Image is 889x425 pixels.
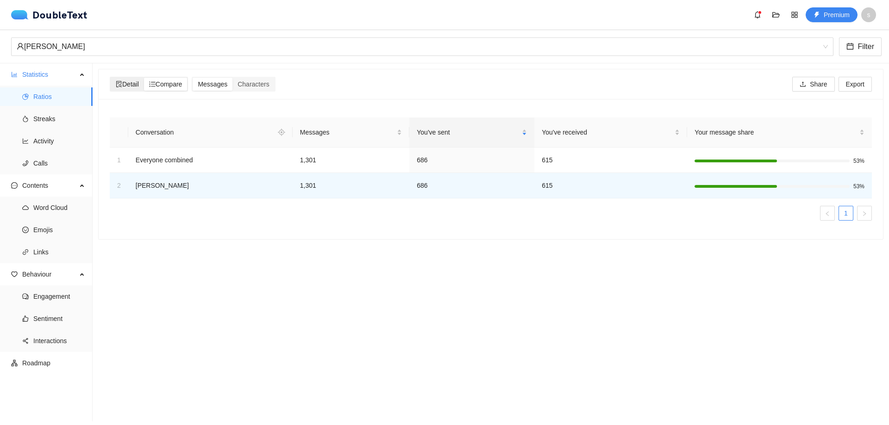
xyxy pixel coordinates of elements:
[542,127,673,137] span: You've received
[534,148,687,173] td: 615
[238,80,269,88] span: Characters
[22,93,29,100] span: pie-chart
[867,7,870,22] span: s
[33,87,85,106] span: Ratios
[839,77,872,92] button: Export
[33,132,85,150] span: Activity
[534,117,687,148] th: You've received
[134,125,272,140] div: Conversation
[33,154,85,172] span: Calls
[33,243,85,261] span: Links
[17,38,820,55] div: [PERSON_NAME]
[22,204,29,211] span: cloud
[751,11,764,18] span: bell
[33,332,85,350] span: Interactions
[22,354,85,372] span: Roadmap
[33,110,85,128] span: Streaks
[22,138,29,144] span: line-chart
[11,271,18,277] span: heart
[293,148,410,173] td: 1,301
[11,10,32,19] img: logo
[792,77,834,92] button: uploadShare
[788,11,801,18] span: appstore
[293,117,410,148] th: Messages
[857,206,872,221] li: Next Page
[417,127,520,137] span: You've sent
[862,211,867,216] span: right
[853,158,864,164] span: 53%
[128,173,293,198] td: [PERSON_NAME]
[769,11,783,18] span: folder-open
[409,148,534,173] td: 686
[116,80,139,88] span: Detail
[33,198,85,217] span: Word Cloud
[534,173,687,198] td: 615
[22,227,29,233] span: smile
[117,155,121,165] div: 1
[17,43,24,50] span: user
[22,116,29,122] span: fire
[22,176,77,195] span: Contents
[769,7,783,22] button: folder-open
[806,7,858,22] button: thunderboltPremium
[858,41,874,52] span: Filter
[814,12,820,19] span: thunderbolt
[22,338,29,344] span: share-alt
[846,43,854,51] span: calendar
[116,81,122,87] span: file-search
[274,125,289,140] button: aim
[11,182,18,189] span: message
[11,360,18,366] span: apartment
[839,206,853,221] li: 1
[810,79,827,89] span: Share
[128,148,293,173] td: Everyone combined
[846,79,864,89] span: Export
[22,315,29,322] span: like
[22,65,77,84] span: Statistics
[22,249,29,255] span: link
[33,309,85,328] span: Sentiment
[149,81,156,87] span: ordered-list
[149,80,182,88] span: Compare
[22,265,77,283] span: Behaviour
[11,10,88,19] div: DoubleText
[22,160,29,166] span: phone
[825,211,830,216] span: left
[117,180,121,191] div: 2
[33,287,85,306] span: Engagement
[687,117,872,148] th: Your message share
[11,71,18,78] span: bar-chart
[800,81,806,88] span: upload
[853,184,864,189] span: 53%
[293,173,410,198] td: 1,301
[11,10,88,19] a: logoDoubleText
[820,206,835,221] li: Previous Page
[300,127,395,137] span: Messages
[22,293,29,300] span: comment
[198,80,227,88] span: Messages
[695,127,858,137] span: Your message share
[820,206,835,221] button: left
[839,37,882,56] button: calendarFilter
[839,206,853,220] a: 1
[275,129,288,136] span: aim
[33,221,85,239] span: Emojis
[824,10,850,20] span: Premium
[409,173,534,198] td: 686
[857,206,872,221] button: right
[750,7,765,22] button: bell
[17,38,828,55] span: Myriam Naufal
[787,7,802,22] button: appstore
